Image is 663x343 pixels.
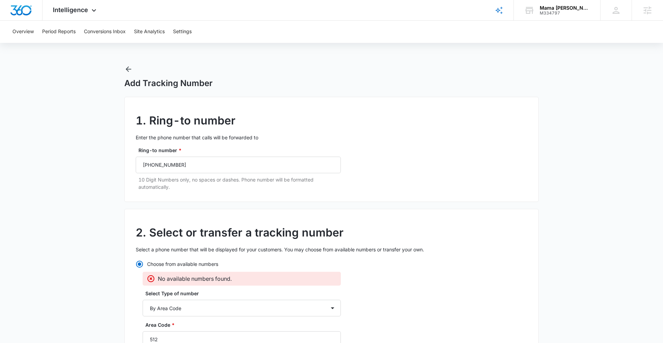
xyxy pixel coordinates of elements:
[12,21,34,43] button: Overview
[134,21,165,43] button: Site Analytics
[138,147,344,154] label: Ring-to number
[42,21,76,43] button: Period Reports
[136,112,527,129] h2: 1. Ring-to number
[136,134,527,141] p: Enter the phone number that calls will be forwarded to
[540,5,590,11] div: account name
[136,157,341,173] input: (123) 456-7890
[136,224,527,241] h2: 2. Select or transfer a tracking number
[145,290,344,297] label: Select Type of number
[53,6,88,13] span: Intelligence
[136,260,341,268] label: Choose from available numbers
[138,176,341,191] p: 10 Digit Numbers only, no spaces or dashes. Phone number will be formatted automatically.
[136,246,527,253] p: Select a phone number that will be displayed for your customers. You may choose from available nu...
[145,321,344,328] label: Area Code
[158,275,232,283] p: No available numbers found.
[173,21,192,43] button: Settings
[124,78,213,89] h1: Add Tracking Number
[540,11,590,16] div: account id
[84,21,126,43] button: Conversions Inbox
